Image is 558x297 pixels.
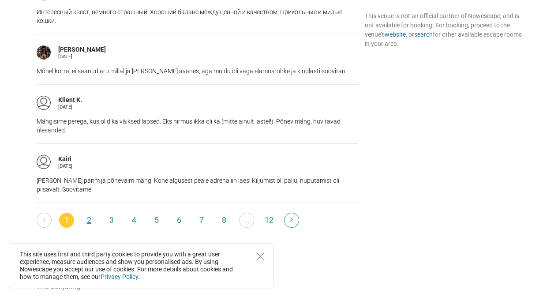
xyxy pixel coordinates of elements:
a: 8 [217,213,232,228]
div: Klient K. [58,96,82,105]
a: 2 [82,213,97,228]
div: [PERSON_NAME] [58,45,106,54]
a: 7 [194,213,209,228]
div: [DATE] [58,164,72,169]
p: Mõnel korral ei saanud aru millal ja [PERSON_NAME] avanes, aga muidu oli väga elamusrohke ja kind... [37,67,358,75]
a: 12 [262,213,277,228]
a: 4 [127,213,142,228]
a: 3 [104,213,119,228]
div: This venue is not an official partner of Nowescape, and is not available for booking. For booking... [364,11,521,49]
a: Privacy Policy [101,273,138,280]
a: search [414,31,432,38]
a: website [384,31,405,38]
p: Mängisime perega, kus olid ka väiksed lapsed. Eks hirmus ikka oli ka (mitte ainult lastel!). Põne... [37,117,358,135]
a: 5 [149,213,164,228]
p: [PERSON_NAME] parim ja põnevaim mäng! Kohe algusest peale adrenaliin laes! Kiljumist oli palju, n... [37,176,358,194]
button: Close [256,252,264,260]
div: [DATE] [58,105,82,109]
p: Интересный квест, немного страшный. Хороший баланс между ценной и качеством. Прикольные и милые к... [37,8,358,25]
div: Kairi [58,155,72,164]
div: [DATE] [58,54,106,59]
div: This site uses first and third party cookies to provide you with a great user experience, measure... [9,243,273,288]
a: 6 [172,213,187,228]
span: 1 [59,213,74,228]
